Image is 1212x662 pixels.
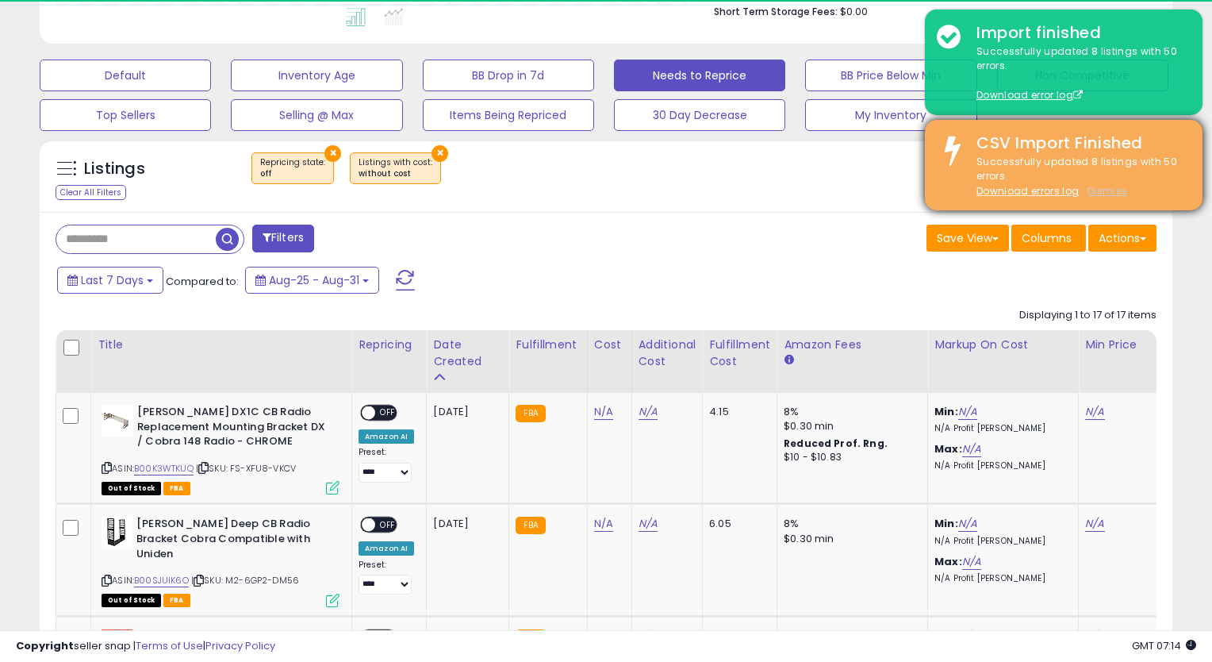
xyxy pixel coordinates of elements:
[359,560,414,595] div: Preset:
[84,158,145,180] h5: Listings
[137,405,330,453] b: [PERSON_NAME] DX1C CB Radio Replacement Mounting Bracket DX / Cobra 148 Radio - CHROME
[102,517,339,605] div: ASIN:
[1132,638,1196,653] span: 2025-09-8 07:14 GMT
[1019,308,1156,323] div: Displaying 1 to 17 of 17 items
[805,60,976,91] button: BB Price Below Min
[784,337,921,353] div: Amazon Fees
[136,638,203,653] a: Terms of Use
[163,594,190,607] span: FBA
[81,272,144,288] span: Last 7 Days
[191,574,299,587] span: | SKU: M2-6GP2-DM56
[196,462,296,475] span: | SKU: FS-XFU8-VKCV
[40,60,211,91] button: Default
[433,517,497,531] div: [DATE]
[1088,225,1156,252] button: Actions
[375,406,401,420] span: OFF
[260,156,325,180] span: Repricing state :
[16,638,74,653] strong: Copyright
[934,404,958,419] b: Min:
[934,337,1072,353] div: Markup on Cost
[934,460,1066,471] p: N/A Profit [PERSON_NAME]
[709,337,770,370] div: Fulfillment Cost
[1022,230,1072,246] span: Columns
[965,44,1191,103] div: Successfully updated 8 listings with 50 errors.
[639,337,696,370] div: Additional Cost
[166,274,239,289] span: Compared to:
[1085,337,1167,353] div: Min Price
[976,184,1079,198] a: Download errors log
[928,330,1079,393] th: The percentage added to the cost of goods (COGS) that forms the calculator for Min & Max prices.
[594,337,625,353] div: Cost
[134,462,194,475] a: B00K3WTKUQ
[934,554,962,569] b: Max:
[965,132,1191,155] div: CSV Import Finished
[965,155,1191,199] div: Successfully updated 8 listings with 50 errors.
[102,405,339,493] div: ASIN:
[57,267,163,294] button: Last 7 Days
[1087,184,1127,198] u: Dismiss
[784,437,888,450] b: Reduced Prof. Rng.
[134,574,189,587] a: B00SJUIK6O
[784,517,915,531] div: 8%
[433,337,502,370] div: Date Created
[594,516,613,532] a: N/A
[709,517,765,531] div: 6.05
[958,404,977,420] a: N/A
[324,145,341,162] button: ×
[962,441,981,457] a: N/A
[231,99,402,131] button: Selling @ Max
[934,516,958,531] b: Min:
[431,145,448,162] button: ×
[709,405,765,419] div: 4.15
[56,185,126,200] div: Clear All Filters
[714,5,838,18] b: Short Term Storage Fees:
[359,541,414,556] div: Amazon AI
[1085,404,1104,420] a: N/A
[516,337,580,353] div: Fulfillment
[965,21,1191,44] div: Import finished
[614,99,785,131] button: 30 Day Decrease
[359,168,432,179] div: without cost
[1011,225,1086,252] button: Columns
[976,88,1083,102] a: Download error log
[639,516,658,532] a: N/A
[423,99,594,131] button: Items Being Repriced
[98,337,345,353] div: Title
[926,225,1009,252] button: Save View
[614,60,785,91] button: Needs to Reprice
[784,532,915,546] div: $0.30 min
[269,272,359,288] span: Aug-25 - Aug-31
[102,482,161,495] span: All listings that are currently out of stock and unavailable for purchase on Amazon
[102,594,161,607] span: All listings that are currently out of stock and unavailable for purchase on Amazon
[252,225,314,252] button: Filters
[375,518,401,532] span: OFF
[934,573,1066,584] p: N/A Profit [PERSON_NAME]
[784,419,915,433] div: $0.30 min
[805,99,976,131] button: My Inventory
[934,536,1066,547] p: N/A Profit [PERSON_NAME]
[102,405,133,437] img: 314c4G7kkCL._SL40_.jpg
[423,60,594,91] button: BB Drop in 7d
[102,517,132,548] img: 41Sz3q3OfeL._SL40_.jpg
[40,99,211,131] button: Top Sellers
[260,168,325,179] div: off
[784,451,915,464] div: $10 - $10.83
[359,429,414,444] div: Amazon AI
[639,404,658,420] a: N/A
[934,441,962,456] b: Max:
[516,405,545,422] small: FBA
[16,639,275,654] div: seller snap | |
[594,404,613,420] a: N/A
[840,4,868,19] span: $0.00
[245,267,379,294] button: Aug-25 - Aug-31
[962,554,981,570] a: N/A
[433,405,497,419] div: [DATE]
[934,423,1066,434] p: N/A Profit [PERSON_NAME]
[958,516,977,532] a: N/A
[163,482,190,495] span: FBA
[136,517,329,565] b: [PERSON_NAME] Deep CB Radio Bracket Cobra Compatible with Uniden
[516,517,545,534] small: FBA
[784,353,793,368] small: Amazon Fees.
[205,638,275,653] a: Privacy Policy
[1085,516,1104,532] a: N/A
